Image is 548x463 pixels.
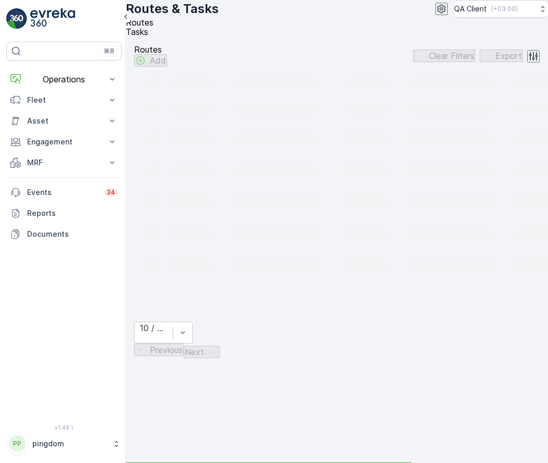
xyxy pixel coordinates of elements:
span: Routes [126,17,153,28]
a: Events34 [6,182,122,203]
button: Add [134,54,167,67]
p: Operations [27,75,101,84]
p: MRF [27,157,101,168]
p: pingdom [32,438,107,449]
button: Next [184,346,220,358]
p: QA Client [454,4,487,14]
p: Clear Filters [429,51,474,60]
p: Previous [150,345,183,355]
a: Documents [6,224,122,245]
p: Asset [27,116,101,126]
p: Fleet [27,95,101,105]
p: Engagement [27,137,101,147]
button: PPpingdom [6,433,122,455]
button: Clear Filters [413,50,475,62]
p: Routes [134,45,167,54]
button: Fleet [6,90,122,111]
p: Add [150,56,166,65]
button: Engagement [6,131,122,152]
img: logo [6,8,27,29]
img: logo_light-DOdMpM7g.png [30,8,75,29]
button: MRF [6,152,122,173]
p: Reports [27,208,117,218]
p: Next [185,347,204,357]
a: Reports [6,203,122,224]
button: Export [480,50,523,62]
p: Documents [27,229,117,239]
p: Routes & Tasks [126,1,219,17]
button: Previous [134,344,184,356]
p: ( +03:00 ) [491,5,518,13]
p: Export [495,51,522,60]
div: PP [9,435,26,452]
p: ⌘B [104,47,114,55]
p: 34 [106,188,115,197]
button: Asset [6,111,122,131]
p: Events [27,187,98,198]
span: Tasks [126,27,148,37]
div: 10 / Page [140,323,168,333]
button: Operations [6,69,122,90]
span: v 1.48.1 [6,424,122,431]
